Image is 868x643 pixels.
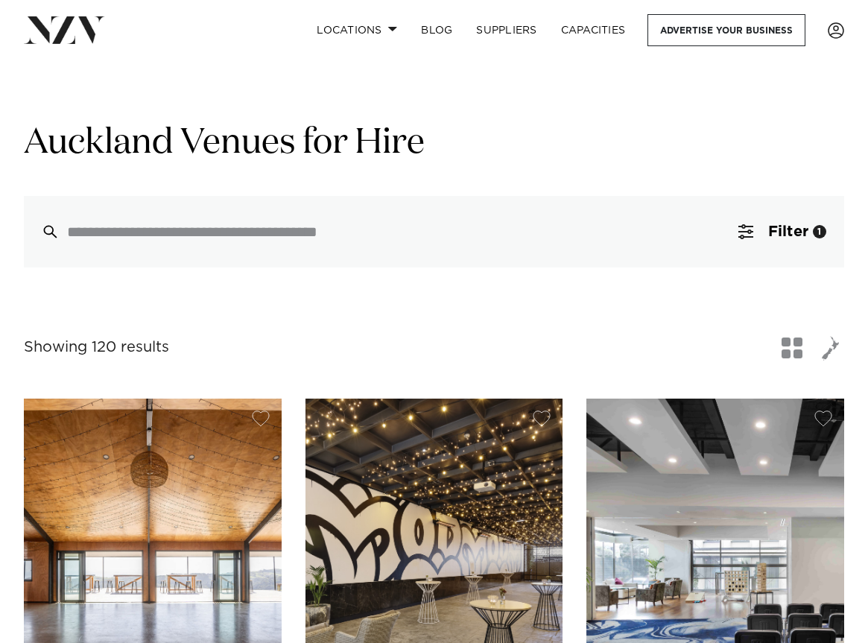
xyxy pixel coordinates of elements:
a: BLOG [409,14,464,46]
img: nzv-logo.png [24,16,105,43]
a: Advertise your business [647,14,805,46]
div: Showing 120 results [24,336,169,359]
button: Filter1 [720,196,844,267]
a: Capacities [549,14,638,46]
h1: Auckland Venues for Hire [24,120,844,166]
span: Filter [768,224,808,239]
div: 1 [813,225,826,238]
a: Locations [305,14,409,46]
a: SUPPLIERS [464,14,548,46]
